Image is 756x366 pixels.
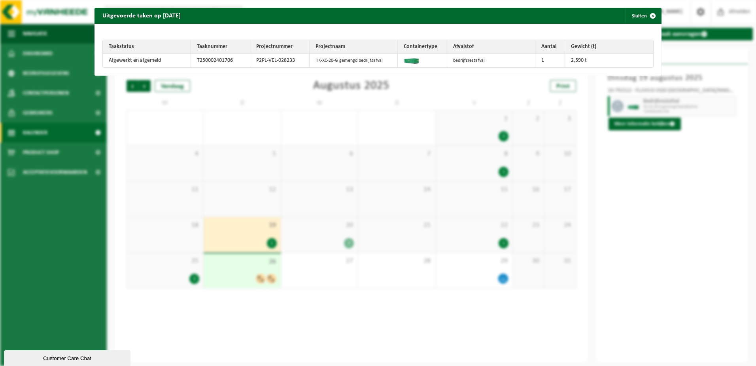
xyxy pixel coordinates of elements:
th: Projectnaam [310,40,398,54]
th: Taaknummer [191,40,250,54]
th: Aantal [535,40,565,54]
iframe: chat widget [4,349,132,366]
td: Afgewerkt en afgemeld [103,54,191,67]
th: Projectnummer [250,40,310,54]
th: Taakstatus [103,40,191,54]
img: HK-XC-20-GN-00 [404,56,420,64]
h2: Uitgevoerde taken op [DATE] [94,8,189,23]
td: 1 [535,54,565,67]
td: 2,590 t [565,54,653,67]
button: Sluiten [626,8,661,24]
td: bedrijfsrestafval [447,54,535,67]
td: P2PL-VEL-028233 [250,54,310,67]
td: HK-XC-20-G gemengd bedrijfsafval [310,54,398,67]
th: Containertype [398,40,447,54]
td: T250002401706 [191,54,250,67]
th: Afvalstof [447,40,535,54]
th: Gewicht (t) [565,40,653,54]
